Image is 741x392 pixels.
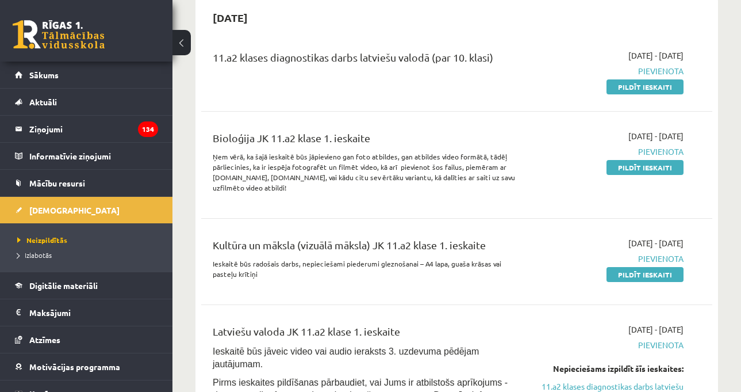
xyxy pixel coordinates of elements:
[606,267,684,282] a: Pildīt ieskaiti
[29,299,158,326] legend: Maksājumi
[29,178,85,188] span: Mācību resursi
[15,89,158,115] a: Aktuāli
[213,324,521,345] div: Latviešu valoda JK 11.a2 klase 1. ieskaite
[29,280,98,291] span: Digitālie materiāli
[13,20,105,49] a: Rīgas 1. Tālmācības vidusskola
[213,130,521,151] div: Bioloģija JK 11.a2 klase 1. ieskaite
[17,235,161,245] a: Neizpildītās
[213,237,521,258] div: Kultūra un māksla (vizuālā māksla) JK 11.a2 klase 1. ieskaite
[17,250,52,260] span: Izlabotās
[29,334,60,345] span: Atzīmes
[538,146,684,158] span: Pievienota
[15,353,158,380] a: Motivācijas programma
[138,121,158,137] i: 134
[15,116,158,142] a: Ziņojumi134
[29,116,158,142] legend: Ziņojumi
[29,97,57,107] span: Aktuāli
[29,143,158,169] legend: Informatīvie ziņojumi
[628,237,684,249] span: [DATE] - [DATE]
[29,70,59,80] span: Sākums
[628,324,684,336] span: [DATE] - [DATE]
[213,151,521,193] p: Ņem vērā, ka šajā ieskaitē būs jāpievieno gan foto atbildes, gan atbildes video formātā, tādēļ pā...
[628,130,684,142] span: [DATE] - [DATE]
[213,50,521,71] div: 11.a2 klases diagnostikas darbs latviešu valodā (par 10. klasi)
[15,326,158,353] a: Atzīmes
[29,205,120,215] span: [DEMOGRAPHIC_DATA]
[17,235,67,245] span: Neizpildītās
[538,339,684,351] span: Pievienota
[15,272,158,299] a: Digitālie materiāli
[538,363,684,375] div: Nepieciešams izpildīt šīs ieskaites:
[213,258,521,279] p: Ieskaitē būs radošais darbs, nepieciešami piederumi gleznošanai – A4 lapa, guaša krāsas vai paste...
[606,160,684,175] a: Pildīt ieskaiti
[29,361,120,372] span: Motivācijas programma
[15,143,158,169] a: Informatīvie ziņojumi
[15,197,158,223] a: [DEMOGRAPHIC_DATA]
[15,62,158,88] a: Sākums
[628,50,684,62] span: [DATE] - [DATE]
[538,253,684,265] span: Pievienota
[201,4,259,31] h2: [DATE]
[15,170,158,196] a: Mācību resursi
[606,79,684,94] a: Pildīt ieskaiti
[17,250,161,260] a: Izlabotās
[538,65,684,77] span: Pievienota
[15,299,158,326] a: Maksājumi
[213,347,479,369] span: Ieskaitē būs jāveic video vai audio ieraksts 3. uzdevuma pēdējam jautājumam.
